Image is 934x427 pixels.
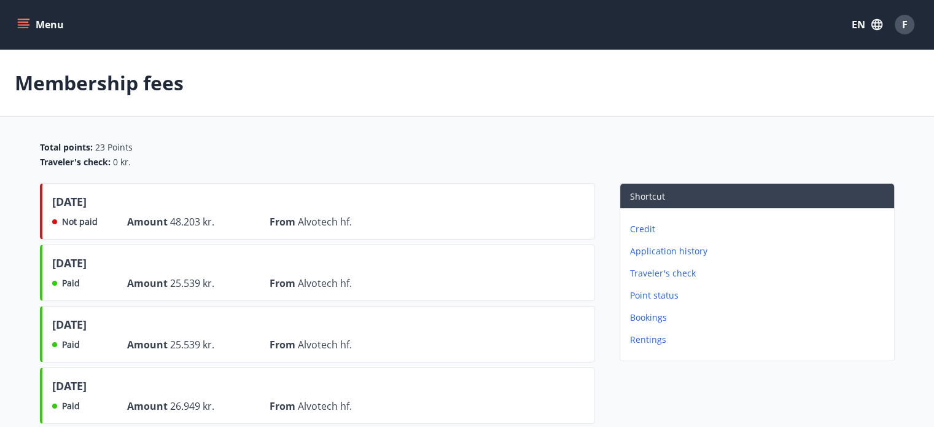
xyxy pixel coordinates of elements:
span: Amount [127,276,170,290]
span: Alvotech hf. [298,338,352,351]
p: Application history [630,245,889,257]
span: Paid [62,277,80,289]
span: Amount [127,338,170,351]
span: 23 Points [95,141,133,154]
span: Paid [62,339,80,351]
span: 25.539 kr. [170,338,214,351]
span: From [270,338,298,351]
p: Credit [630,223,889,235]
span: F [902,18,908,31]
span: From [270,215,298,229]
span: [DATE] [52,255,87,276]
button: EN [847,14,887,36]
span: Paid [62,400,80,412]
p: Rentings [630,334,889,346]
span: Not paid [62,216,98,228]
span: 0 kr. [113,156,131,168]
span: Shortcut [630,190,665,202]
span: Alvotech hf. [298,399,352,413]
span: Alvotech hf. [298,276,352,290]
span: From [270,276,298,290]
p: Traveler's check [630,267,889,280]
span: [DATE] [52,378,87,399]
span: [DATE] [52,316,87,337]
span: 26.949 kr. [170,399,214,413]
span: 25.539 kr. [170,276,214,290]
span: From [270,399,298,413]
p: Bookings [630,311,889,324]
span: Traveler's check : [40,156,111,168]
button: F [890,10,919,39]
span: [DATE] [52,194,87,214]
span: Alvotech hf. [298,215,352,229]
button: menu [15,14,69,36]
span: Amount [127,215,170,229]
p: Membership fees [15,69,184,96]
span: Amount [127,399,170,413]
span: 48.203 kr. [170,215,214,229]
span: Total points : [40,141,93,154]
p: Point status [630,289,889,302]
